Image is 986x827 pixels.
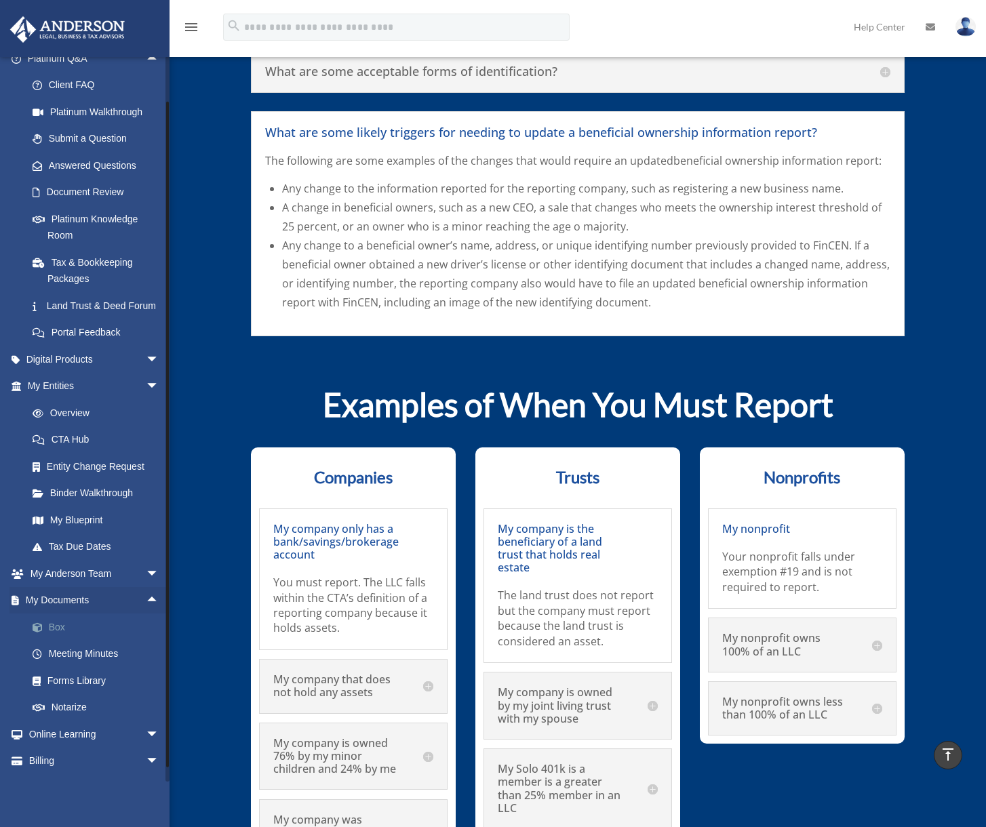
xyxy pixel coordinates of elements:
[183,24,199,35] a: menu
[146,748,173,775] span: arrow_drop_down
[9,721,180,748] a: Online Learningarrow_drop_down
[9,373,180,400] a: My Entitiesarrow_drop_down
[9,346,180,373] a: Digital Productsarrow_drop_down
[722,695,882,721] h5: My nonprofit owns less than 100% of an LLC
[146,45,173,73] span: arrow_drop_up
[722,523,882,536] h5: My nonprofit
[722,549,882,594] p: Your nonprofit falls under exemption #19 and is not required to report.
[19,613,180,641] a: Box
[19,72,180,99] a: Client FAQ
[9,45,180,72] a: Platinum Q&Aarrow_drop_up
[498,763,658,815] h5: My Solo 401k is a member is a greater than 25% member in an LLC
[19,179,180,206] a: Document Review
[265,64,890,79] h5: What are some acceptable forms of identification?
[19,426,173,453] a: CTA Hub
[146,560,173,588] span: arrow_drop_down
[19,292,180,319] a: Land Trust & Deed Forum
[265,125,890,140] h5: What are some likely triggers for needing to update a beneficial ownership information report?
[19,125,180,153] a: Submit a Question
[940,746,956,763] i: vertical_align_top
[484,469,672,492] h2: Trusts
[19,98,180,125] a: Platinum Walkthrough
[259,469,448,492] h2: Companies
[19,694,180,721] a: Notarize
[708,469,896,492] h2: Nonprofits
[273,673,433,699] h5: My company that does not hold any assets
[498,686,658,725] h5: My company is owned by my joint living trust with my spouse
[722,632,882,658] h5: My nonprofit owns 100% of an LLC
[282,238,890,310] span: Any change to a beneficial owner’s name, address, or unique identifying number previously provide...
[9,748,180,775] a: Billingarrow_drop_down
[19,319,180,346] a: Portal Feedback
[19,399,180,426] a: Overview
[146,587,173,615] span: arrow_drop_up
[146,373,173,401] span: arrow_drop_down
[19,453,180,480] a: Entity Change Request
[226,18,241,33] i: search
[19,667,180,694] a: Forms Library
[19,641,180,668] a: Meeting Minutes
[146,346,173,374] span: arrow_drop_down
[934,741,962,769] a: vertical_align_top
[9,560,180,587] a: My Anderson Teamarrow_drop_down
[19,205,180,249] a: Platinum Knowledge Room
[265,153,673,168] span: The following are some examples of the changes that would require an updated
[19,533,180,561] a: Tax Due Dates
[273,575,433,636] p: You must report. The LLC falls within the CTA’s definition of a reporting company because it hold...
[273,523,433,562] h5: My company only has a bank/savings/brokerage account
[9,587,180,614] a: My Documentsarrow_drop_up
[19,480,180,507] a: Binder Walkthrough
[251,385,904,431] h2: Examples of When You Must Report
[282,200,882,234] span: A change in beneficial owners, such as a new CEO, a sale that changes who meets the ownership int...
[19,249,180,292] a: Tax & Bookkeeping Packages
[19,152,180,179] a: Answered Questions
[146,721,173,748] span: arrow_drop_down
[273,737,433,776] h5: My company is owned 76% by my minor children and 24% by me
[19,506,180,533] a: My Blueprint
[498,523,658,575] h5: My company is the beneficiary of a land trust that holds real estate
[955,17,976,37] img: User Pic
[6,16,129,43] img: Anderson Advisors Platinum Portal
[9,774,180,801] a: Events Calendar
[498,588,658,649] p: The land trust does not report but the company must report because the land trust is considered a...
[673,153,882,168] span: beneficial ownership information report:
[183,19,199,35] i: menu
[282,181,844,196] span: Any change to the information reported for the reporting company, such as registering a new busin...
